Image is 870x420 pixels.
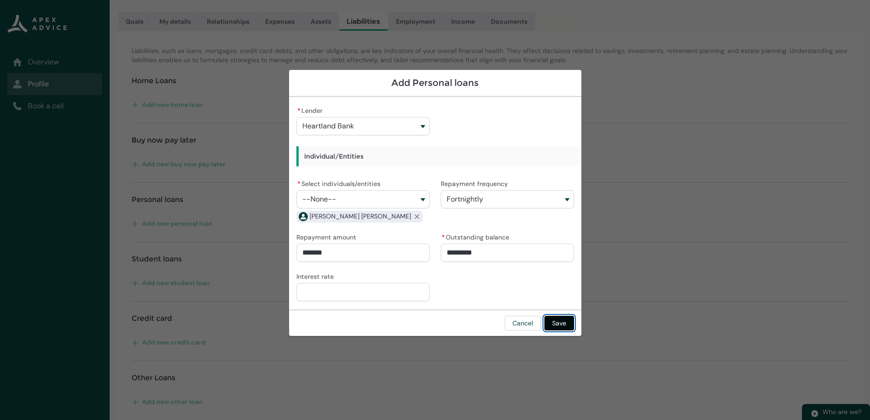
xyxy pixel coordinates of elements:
button: Remove Sieanna Irihapeti Elizabeth Walker [411,211,423,223]
label: Outstanding balance [441,231,513,242]
abbr: required [297,106,301,115]
label: Interest rate [296,270,337,281]
button: Select individuals/entities [296,190,430,208]
span: Fortnightly [447,195,483,203]
label: Lender [296,104,326,115]
label: Repayment frequency [441,177,511,188]
label: Select individuals/entities [296,177,384,188]
span: Heartland Bank [302,122,354,130]
button: Lender [296,117,430,135]
abbr: required [442,233,445,241]
h3: Individual/Entities [296,146,779,166]
span: --None-- [302,195,336,203]
h1: Add Personal loans [296,77,574,89]
abbr: required [297,180,301,188]
button: Cancel [505,316,541,330]
button: Repayment frequency [441,190,574,208]
button: Save [544,316,574,330]
label: Repayment amount [296,231,360,242]
span: Sieanna Irihapeti Elizabeth Walker [310,212,411,221]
